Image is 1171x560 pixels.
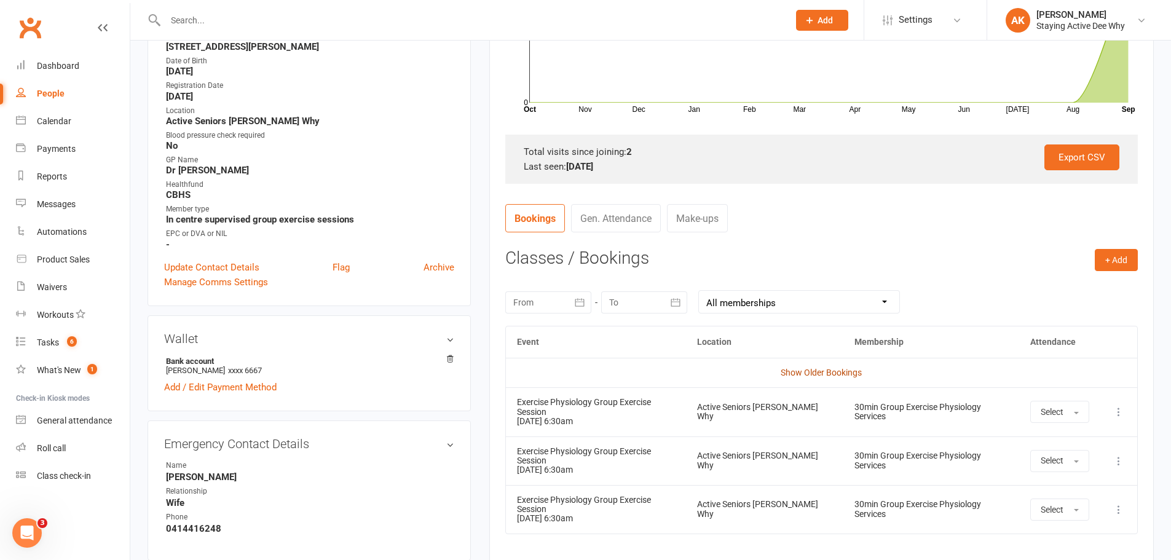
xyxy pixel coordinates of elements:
[166,116,454,127] strong: Active Seniors [PERSON_NAME] Why
[505,249,1138,268] h3: Classes / Bookings
[1030,450,1089,472] button: Select
[424,260,454,275] a: Archive
[1041,455,1063,465] span: Select
[506,485,686,534] td: [DATE] 6:30am
[818,15,833,25] span: Add
[843,326,1019,358] th: Membership
[37,144,76,154] div: Payments
[166,55,454,67] div: Date of Birth
[162,12,780,29] input: Search...
[571,204,661,232] a: Gen. Attendance
[517,447,675,466] div: Exercise Physiology Group Exercise Session
[899,6,932,34] span: Settings
[1041,407,1063,417] span: Select
[16,163,130,191] a: Reports
[164,380,277,395] a: Add / Edit Payment Method
[1036,20,1125,31] div: Staying Active Dee Why
[37,282,67,292] div: Waivers
[37,443,66,453] div: Roll call
[854,500,1008,519] div: 30min Group Exercise Physiology Services
[854,403,1008,422] div: 30min Group Exercise Physiology Services
[166,165,454,176] strong: Dr [PERSON_NAME]
[1095,249,1138,271] button: + Add
[164,355,454,377] li: [PERSON_NAME]
[37,254,90,264] div: Product Sales
[16,357,130,384] a: What's New1
[16,135,130,163] a: Payments
[333,260,350,275] a: Flag
[16,407,130,435] a: General attendance kiosk mode
[686,326,843,358] th: Location
[16,218,130,246] a: Automations
[166,140,454,151] strong: No
[164,260,259,275] a: Update Contact Details
[164,437,454,451] h3: Emergency Contact Details
[524,144,1119,159] div: Total visits since joining:
[37,310,74,320] div: Workouts
[166,357,448,366] strong: Bank account
[164,332,454,345] h3: Wallet
[16,108,130,135] a: Calendar
[166,471,454,483] strong: [PERSON_NAME]
[166,486,267,497] div: Relationship
[37,416,112,425] div: General attendance
[37,471,91,481] div: Class check-in
[166,80,454,92] div: Registration Date
[16,462,130,490] a: Class kiosk mode
[166,460,267,471] div: Name
[166,523,454,534] strong: 0414416248
[166,497,454,508] strong: Wife
[16,191,130,218] a: Messages
[166,511,267,523] div: Phone
[166,214,454,225] strong: In centre supervised group exercise sessions
[697,500,832,519] div: Active Seniors [PERSON_NAME] Why
[524,159,1119,174] div: Last seen:
[16,246,130,274] a: Product Sales
[16,274,130,301] a: Waivers
[166,130,454,141] div: Blood pressure check required
[37,518,47,528] span: 3
[37,116,71,126] div: Calendar
[166,228,454,240] div: EPC or DVA or NIL
[16,435,130,462] a: Roll call
[166,203,454,215] div: Member type
[166,66,454,77] strong: [DATE]
[12,518,42,548] iframe: Intercom live chat
[506,436,686,485] td: [DATE] 6:30am
[37,89,65,98] div: People
[517,398,675,417] div: Exercise Physiology Group Exercise Session
[16,80,130,108] a: People
[1019,326,1100,358] th: Attendance
[667,204,728,232] a: Make-ups
[166,91,454,102] strong: [DATE]
[505,204,565,232] a: Bookings
[37,61,79,71] div: Dashboard
[37,337,59,347] div: Tasks
[854,451,1008,470] div: 30min Group Exercise Physiology Services
[1006,8,1030,33] div: AK
[67,336,77,347] span: 6
[164,275,268,290] a: Manage Comms Settings
[1030,499,1089,521] button: Select
[166,239,454,250] strong: -
[228,366,262,375] span: xxxx 6667
[16,52,130,80] a: Dashboard
[166,105,454,117] div: Location
[37,227,87,237] div: Automations
[1041,505,1063,515] span: Select
[517,495,675,515] div: Exercise Physiology Group Exercise Session
[166,41,454,52] strong: [STREET_ADDRESS][PERSON_NAME]
[87,364,97,374] span: 1
[796,10,848,31] button: Add
[37,365,81,375] div: What's New
[626,146,632,157] strong: 2
[37,172,67,181] div: Reports
[166,154,454,166] div: GP Name
[37,199,76,209] div: Messages
[781,368,862,377] a: Show Older Bookings
[16,329,130,357] a: Tasks 6
[16,301,130,329] a: Workouts
[166,179,454,191] div: Healthfund
[697,451,832,470] div: Active Seniors [PERSON_NAME] Why
[1036,9,1125,20] div: [PERSON_NAME]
